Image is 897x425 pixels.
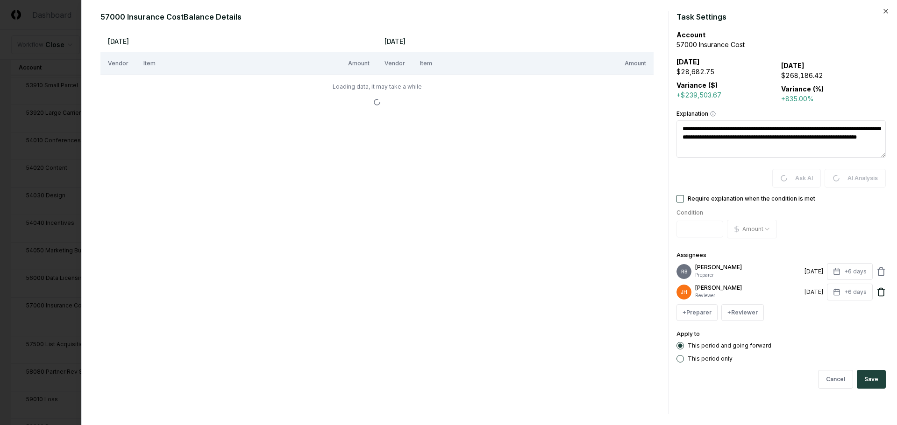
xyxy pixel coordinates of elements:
b: [DATE] [676,58,700,66]
th: Vendor [100,52,136,75]
b: [DATE] [781,62,804,70]
p: [PERSON_NAME] [695,284,801,292]
p: [PERSON_NAME] [695,263,801,272]
div: Loading data, it may take a while [108,83,646,91]
div: 57000 Insurance Cost [676,40,886,49]
label: This period and going forward [688,343,771,348]
label: Assignees [676,251,706,258]
label: Apply to [676,330,700,337]
div: +835.00% [781,94,886,104]
th: Vendor [377,52,413,75]
h2: 57000 Insurance Cost Balance Details [100,11,661,22]
div: [DATE] [804,267,823,276]
b: Account [676,31,705,39]
h2: Task Settings [676,11,886,22]
label: Require explanation when the condition is met [688,196,815,202]
div: [DATE] [804,288,823,296]
button: +6 days [827,284,873,300]
button: +Preparer [676,304,718,321]
button: +Reviewer [721,304,764,321]
p: Reviewer [695,292,801,299]
label: This period only [688,356,733,362]
button: Cancel [818,370,853,389]
b: Variance (%) [781,85,824,93]
th: Amount [341,52,377,75]
button: +6 days [827,263,873,280]
th: Item [413,52,617,75]
th: [DATE] [377,30,654,52]
div: $268,186.42 [781,70,886,80]
div: +$239,503.67 [676,90,781,100]
button: Save [857,370,886,389]
b: Variance ($) [676,81,718,89]
span: JH [681,289,687,296]
p: Preparer [695,272,801,279]
th: Item [136,52,341,75]
span: RB [681,268,687,275]
label: Explanation [676,111,886,117]
th: [DATE] [100,30,377,52]
div: $28,682.75 [676,67,781,77]
th: Amount [617,52,654,75]
button: Explanation [710,111,716,117]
